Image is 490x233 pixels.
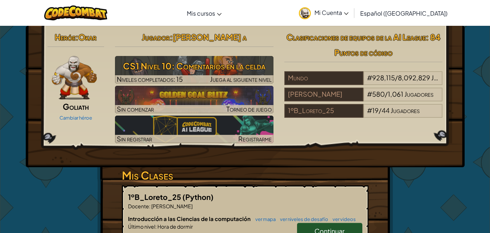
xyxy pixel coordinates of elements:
span: [PERSON_NAME] [151,203,193,209]
span: Registrarme [238,134,272,143]
a: Cambiar héroe [59,115,92,121]
span: Jugadores [431,73,460,82]
span: # [367,73,372,82]
span: Jugador [142,32,170,42]
span: : [155,223,157,230]
span: 19 [372,106,379,115]
img: CodeCombat logo [44,5,108,20]
span: : [75,32,78,42]
span: 44 [382,106,390,115]
a: Sin registrarRegistrarme [115,116,273,143]
a: 1ºB_Loreto_25#19/44Jugadores [284,111,443,119]
span: # [367,90,372,98]
span: Jugadores [391,106,420,115]
span: Goliath [63,101,89,112]
span: [PERSON_NAME] a [173,32,247,42]
span: : [170,32,173,42]
img: Liga IA de CodeCombat [115,116,273,143]
span: Último nivel [128,223,155,230]
span: Torneo de juego [226,105,272,113]
span: / [385,90,388,98]
span: / [379,106,382,115]
div: 1ºB_Loreto_25 [284,104,363,118]
span: Hora de dormir [157,223,193,230]
a: ver niveles de desafío [276,216,328,222]
a: Mis cursos [183,3,225,23]
a: ver mapa [252,216,276,222]
span: 8,092,829 [398,73,430,82]
div: [PERSON_NAME] [284,88,363,101]
span: 1ºB_Loreto_25 [128,192,182,201]
span: 580 [372,90,385,98]
h3: Mis Clases [122,167,368,184]
a: Español ([GEOGRAPHIC_DATA]) [357,3,451,23]
div: Mundo [284,71,363,85]
span: Clasificaciones de equipos de la AI League [287,32,426,42]
span: Mi Cuenta [314,9,349,16]
span: (Python) [182,192,214,201]
span: 1,061 [388,90,403,98]
img: Golden Goal [115,86,273,113]
a: ver videos [329,216,356,222]
a: [PERSON_NAME]#580/1,061Jugadores [284,95,443,103]
span: Heróe [55,32,75,42]
a: Sin comenzarTorneo de juego [115,86,273,113]
img: goliath-pose.png [52,56,97,100]
span: Sin comenzar [117,105,154,113]
a: Mi Cuenta [295,1,352,24]
span: / [395,73,398,82]
span: 928,115 [372,73,395,82]
span: # [367,106,372,115]
span: Niveles completados: 15 [117,75,183,83]
img: CS1 Nivel 10: Comentarios en la celda [115,56,273,84]
span: Jugadores [404,90,433,98]
h3: CS1 Nivel 10: Comentarios en la celda [115,58,273,74]
img: avatar [299,7,311,19]
span: Mis cursos [187,9,215,17]
a: Mundo#928,115/8,092,829Jugadores [284,78,443,87]
span: Juega al siguiente nivel [210,75,272,83]
a: Juega al siguiente nivel [115,56,273,84]
span: Introducción a las Ciencias de la computación [128,215,252,222]
span: Español ([GEOGRAPHIC_DATA]) [360,9,448,17]
span: : [149,203,151,209]
span: Docente [128,203,149,209]
span: Okar [78,32,96,42]
span: Sin registrar [117,134,152,143]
